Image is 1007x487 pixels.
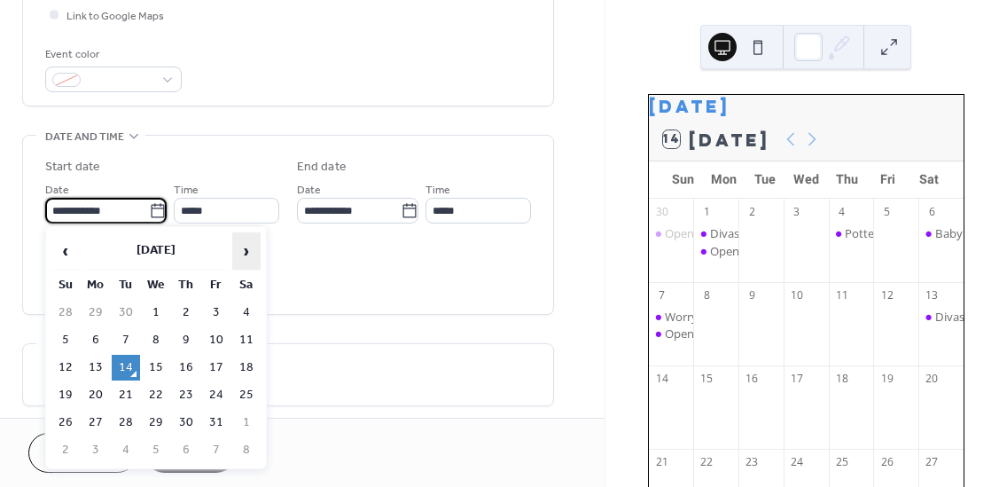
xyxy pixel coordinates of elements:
td: 3 [82,437,110,463]
div: 16 [745,371,760,386]
td: 6 [82,327,110,353]
div: Open Studio/Drop-In [665,225,777,241]
div: 24 [790,454,805,469]
div: 17 [790,371,805,386]
div: Open Studio/Drop-In [693,243,738,259]
div: [DATE] [649,95,964,118]
span: Date [45,181,69,200]
div: 4 [834,204,849,219]
td: 20 [82,382,110,408]
th: Fr [202,272,230,298]
td: 30 [112,300,140,326]
td: 2 [51,437,80,463]
td: 4 [232,300,261,326]
div: 14 [654,371,669,386]
td: 7 [112,327,140,353]
div: Mon [704,161,745,198]
div: Open Studio/Drop-In [710,243,823,259]
td: 6 [172,437,200,463]
span: ‹ [52,233,79,269]
div: 10 [790,287,805,302]
td: 25 [232,382,261,408]
span: Link to Google Maps [66,7,164,26]
th: Su [51,272,80,298]
th: [DATE] [82,232,230,271]
div: Pottery - Mugs Class [845,225,952,241]
div: Divas [693,225,738,241]
div: 11 [834,287,849,302]
div: 25 [834,454,849,469]
div: 22 [699,454,714,469]
div: 8 [699,287,714,302]
td: 29 [142,410,170,436]
div: Divas [710,225,739,241]
div: 20 [925,371,940,386]
div: 19 [879,371,894,386]
button: Cancel [28,433,137,473]
td: 22 [142,382,170,408]
td: 24 [202,382,230,408]
div: 3 [790,204,805,219]
th: We [142,272,170,298]
div: 7 [654,287,669,302]
div: Open Studio/Drop-In [649,326,694,342]
span: Time [174,181,199,200]
div: 12 [879,287,894,302]
td: 19 [51,382,80,408]
div: 30 [654,204,669,219]
div: Open Studio/Drop-In [665,326,777,342]
th: Mo [82,272,110,298]
td: 13 [82,355,110,381]
div: Divas [918,309,964,325]
td: 7 [202,437,230,463]
td: 23 [172,382,200,408]
button: 14[DATE] [657,126,777,153]
div: Sun [663,161,704,198]
div: 6 [925,204,940,219]
td: 29 [82,300,110,326]
div: Fri [868,161,909,198]
div: 13 [925,287,940,302]
div: Worry Girl Acrylic Painting Workshop [649,309,694,325]
div: Start date [45,158,100,177]
div: Thu [826,161,867,198]
div: 15 [699,371,714,386]
td: 5 [51,327,80,353]
span: › [233,233,260,269]
div: 1 [699,204,714,219]
td: 18 [232,355,261,381]
td: 28 [51,300,80,326]
td: 26 [51,410,80,436]
th: Sa [232,272,261,298]
td: 31 [202,410,230,436]
td: 9 [172,327,200,353]
span: Date and time [45,128,124,146]
td: 17 [202,355,230,381]
td: 10 [202,327,230,353]
td: 12 [51,355,80,381]
div: Wed [785,161,826,198]
div: 18 [834,371,849,386]
td: 16 [172,355,200,381]
td: 8 [142,327,170,353]
div: Pottery - Mugs Class [829,225,874,241]
th: Tu [112,272,140,298]
div: Baby It's Cold Outside Fundraiser and Christmas Market [918,225,964,241]
td: 21 [112,382,140,408]
td: 1 [232,410,261,436]
div: 9 [745,287,760,302]
div: Open Studio/Drop-In [649,225,694,241]
div: Sat [909,161,949,198]
td: 2 [172,300,200,326]
td: 14 [112,355,140,381]
span: Time [425,181,450,200]
div: 5 [879,204,894,219]
div: Divas [935,309,964,325]
td: 15 [142,355,170,381]
td: 5 [142,437,170,463]
td: 1 [142,300,170,326]
div: Worry Girl Acrylic Painting Workshop [665,309,859,325]
div: 23 [745,454,760,469]
div: Event color [45,45,178,64]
